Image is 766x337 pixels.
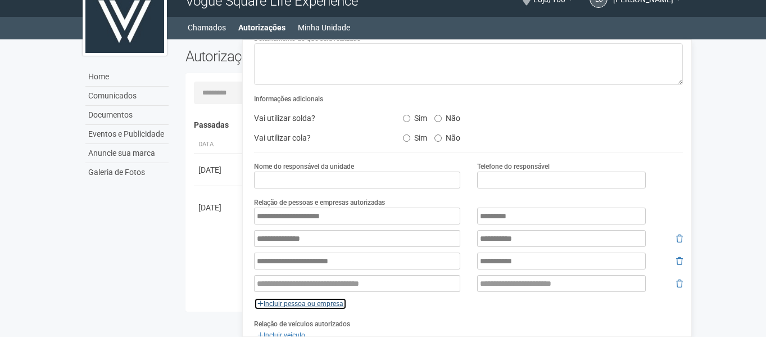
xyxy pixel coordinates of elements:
input: Sim [403,115,410,122]
a: Anuncie sua marca [85,144,169,163]
label: Relação de pessoas e empresas autorizadas [254,197,385,208]
div: Vai utilizar cola? [246,129,394,146]
a: Minha Unidade [298,20,350,35]
input: Não [434,115,442,122]
i: Remover [676,235,683,242]
a: Home [85,68,169,87]
a: Chamados [188,20,226,35]
th: Data [194,136,244,154]
div: Vai utilizar solda? [246,110,394,127]
i: Remover [676,280,683,287]
div: [DATE] [198,202,240,213]
a: Galeria de Fotos [85,163,169,182]
input: Não [434,134,442,142]
div: [DATE] [198,164,240,176]
a: Documentos [85,106,169,125]
label: Nome do responsável da unidade [254,161,354,172]
a: Comunicados [85,87,169,106]
label: Telefone do responsável [477,161,550,172]
label: Não [434,129,460,143]
h2: Autorizações [185,48,426,65]
input: Sim [403,134,410,142]
label: Relação de veículos autorizados [254,319,350,329]
label: Não [434,110,460,123]
a: Incluir pessoa ou empresa [254,298,347,310]
label: Informações adicionais [254,94,323,104]
i: Remover [676,257,683,265]
label: Sim [403,129,427,143]
a: Autorizações [238,20,285,35]
a: Eventos e Publicidade [85,125,169,144]
h4: Passadas [194,121,676,129]
label: Sim [403,110,427,123]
